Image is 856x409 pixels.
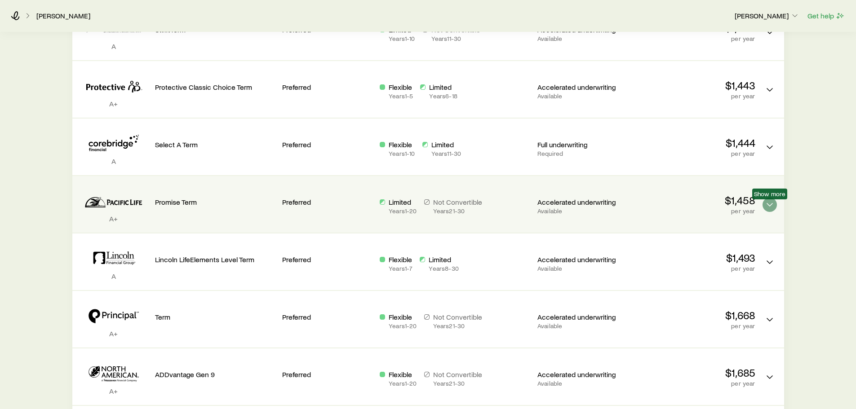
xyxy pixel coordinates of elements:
[635,35,755,42] p: per year
[537,255,628,264] p: Accelerated underwriting
[807,11,845,21] button: Get help
[635,265,755,272] p: per year
[537,140,628,149] p: Full underwriting
[433,322,482,330] p: Years 21 - 30
[635,309,755,321] p: $1,668
[537,92,628,100] p: Available
[537,207,628,215] p: Available
[433,312,482,321] p: Not Convertible
[537,83,628,92] p: Accelerated underwriting
[635,380,755,387] p: per year
[431,35,480,42] p: Years 11 - 30
[80,157,148,166] p: A
[80,99,148,108] p: A+
[282,255,373,264] p: Preferred
[635,366,755,379] p: $1,685
[537,322,628,330] p: Available
[537,380,628,387] p: Available
[389,265,412,272] p: Years 1 - 7
[635,194,755,207] p: $1,458
[431,140,461,149] p: Limited
[282,83,373,92] p: Preferred
[635,251,755,264] p: $1,493
[433,370,482,379] p: Not Convertible
[389,370,417,379] p: Flexible
[433,198,482,207] p: Not Convertible
[389,92,413,100] p: Years 1 - 5
[389,380,417,387] p: Years 1 - 20
[635,150,755,157] p: per year
[635,92,755,100] p: per year
[537,265,628,272] p: Available
[433,207,482,215] p: Years 21 - 30
[433,380,482,387] p: Years 21 - 30
[282,370,373,379] p: Preferred
[537,35,628,42] p: Available
[754,190,785,198] span: Show more
[155,140,275,149] p: Select A Term
[431,150,461,157] p: Years 11 - 30
[389,35,415,42] p: Years 1 - 10
[429,265,458,272] p: Years 8 - 30
[389,150,415,157] p: Years 1 - 10
[389,255,412,264] p: Flexible
[36,12,91,20] a: [PERSON_NAME]
[635,207,755,215] p: per year
[282,198,373,207] p: Preferred
[429,83,457,92] p: Limited
[80,214,148,223] p: A+
[429,255,458,264] p: Limited
[735,11,799,20] p: [PERSON_NAME]
[429,92,457,100] p: Years 6 - 18
[155,83,275,92] p: Protective Classic Choice Term
[635,322,755,330] p: per year
[389,140,415,149] p: Flexible
[734,11,800,22] button: [PERSON_NAME]
[389,322,417,330] p: Years 1 - 20
[389,207,417,215] p: Years 1 - 20
[389,83,413,92] p: Flexible
[80,329,148,338] p: A+
[389,312,417,321] p: Flexible
[80,272,148,281] p: A
[635,79,755,92] p: $1,443
[537,150,628,157] p: Required
[155,312,275,321] p: Term
[80,42,148,51] p: A
[282,140,373,149] p: Preferred
[155,255,275,264] p: Lincoln LifeElements Level Term
[635,136,755,149] p: $1,444
[537,312,628,321] p: Accelerated underwriting
[389,198,417,207] p: Limited
[80,387,148,396] p: A+
[155,198,275,207] p: Promise Term
[537,198,628,207] p: Accelerated underwriting
[537,370,628,379] p: Accelerated underwriting
[282,312,373,321] p: Preferred
[155,370,275,379] p: ADDvantage Gen 9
